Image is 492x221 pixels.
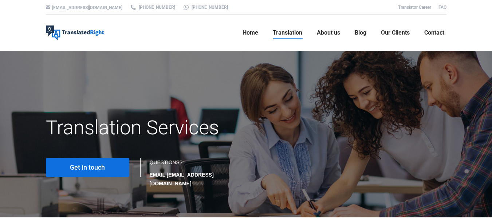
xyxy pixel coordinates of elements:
[52,5,122,10] a: [EMAIL_ADDRESS][DOMAIN_NAME]
[46,25,104,40] img: Translated Right
[271,21,304,44] a: Translation
[317,29,340,36] span: About us
[243,29,258,36] span: Home
[182,4,228,11] a: [PHONE_NUMBER]
[70,164,105,171] span: Get in touch
[379,21,412,44] a: Our Clients
[355,29,366,36] span: Blog
[46,116,309,140] h1: Translation Services
[150,158,239,188] div: QUESTIONS?
[150,172,214,186] strong: EMAIL [EMAIL_ADDRESS][DOMAIN_NAME]
[130,4,175,11] a: [PHONE_NUMBER]
[315,21,342,44] a: About us
[46,158,129,177] a: Get in touch
[398,5,431,10] a: Translator Career
[438,5,446,10] a: FAQ
[240,21,260,44] a: Home
[381,29,410,36] span: Our Clients
[424,29,444,36] span: Contact
[422,21,446,44] a: Contact
[353,21,369,44] a: Blog
[273,29,302,36] span: Translation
